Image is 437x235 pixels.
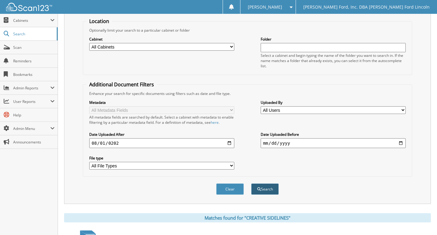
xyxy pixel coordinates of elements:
legend: Location [86,18,112,25]
button: Clear [216,183,244,195]
span: User Reports [13,99,50,104]
div: Enhance your search for specific documents using filters such as date and file type. [86,91,409,96]
span: Bookmarks [13,72,55,77]
input: start [89,138,235,148]
span: Help [13,112,55,118]
span: [PERSON_NAME] [248,5,282,9]
legend: Additional Document Filters [86,81,157,88]
a: here [211,120,219,125]
div: All metadata fields are searched by default. Select a cabinet with metadata to enable filtering b... [89,115,235,125]
span: Cabinets [13,18,50,23]
span: Reminders [13,58,55,64]
input: end [261,138,406,148]
label: Uploaded By [261,100,406,105]
span: Admin Menu [13,126,50,131]
span: Search [13,31,54,37]
span: Admin Reports [13,85,50,91]
span: [PERSON_NAME] Ford, Inc. DBA [PERSON_NAME] Ford Lincoln [303,5,430,9]
label: Date Uploaded After [89,132,235,137]
img: scan123-logo-white.svg [6,3,52,11]
label: Folder [261,37,406,42]
label: File type [89,155,235,161]
div: Optionally limit your search to a particular cabinet or folder [86,28,409,33]
span: Announcements [13,139,55,145]
div: Matches found for "CREATIVE SIDELINES" [64,213,431,222]
div: Select a cabinet and begin typing the name of the folder you want to search in. If the name match... [261,53,406,69]
label: Metadata [89,100,235,105]
label: Cabinet [89,37,235,42]
label: Date Uploaded Before [261,132,406,137]
span: Scan [13,45,55,50]
button: Search [251,183,279,195]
